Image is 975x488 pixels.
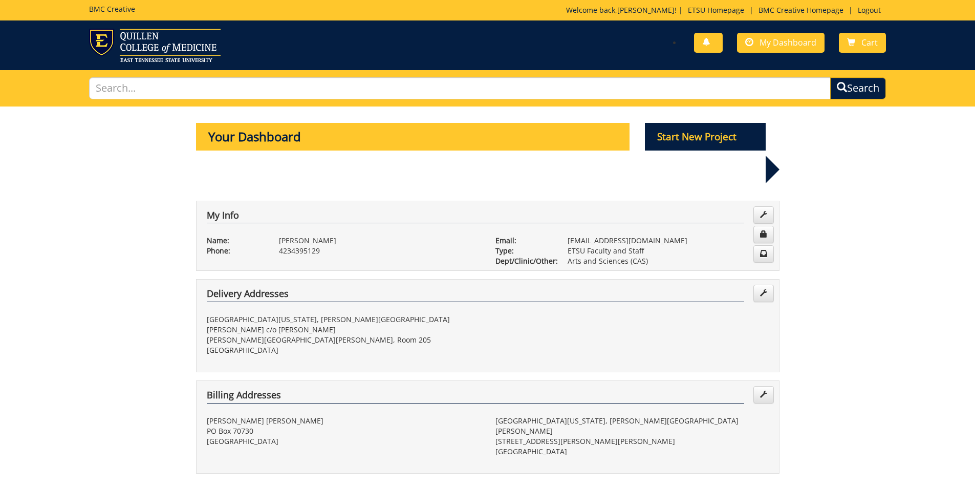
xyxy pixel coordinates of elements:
a: BMC Creative Homepage [753,5,849,15]
a: ETSU Homepage [683,5,749,15]
span: My Dashboard [760,37,816,48]
p: Name: [207,236,264,246]
p: [PERSON_NAME] [279,236,480,246]
p: Phone: [207,246,264,256]
p: [GEOGRAPHIC_DATA] [495,447,769,457]
button: Search [830,77,886,99]
h4: Delivery Addresses [207,289,744,302]
a: Edit Info [753,206,774,224]
a: Change Password [753,226,774,243]
p: ETSU Faculty and Staff [568,246,769,256]
a: Cart [839,33,886,53]
p: 4234395129 [279,246,480,256]
h4: My Info [207,210,744,224]
p: Start New Project [645,123,766,151]
p: [GEOGRAPHIC_DATA] [207,436,480,447]
p: [PERSON_NAME] [PERSON_NAME] [207,416,480,426]
img: ETSU logo [89,29,221,62]
p: Your Dashboard [196,123,630,151]
p: [GEOGRAPHIC_DATA] [207,345,480,355]
p: Arts and Sciences (CAS) [568,256,769,266]
a: Start New Project [645,133,766,142]
p: [PERSON_NAME][GEOGRAPHIC_DATA][PERSON_NAME], Room 205 [207,335,480,345]
p: [STREET_ADDRESS][PERSON_NAME][PERSON_NAME] [495,436,769,447]
h4: Billing Addresses [207,390,744,404]
p: PO Box 70730 [207,426,480,436]
a: My Dashboard [737,33,825,53]
p: Email: [495,236,552,246]
span: Cart [861,37,878,48]
a: Edit Addresses [753,285,774,302]
a: Change Communication Preferences [753,245,774,263]
p: Type: [495,246,552,256]
input: Search... [89,77,831,99]
a: [PERSON_NAME] [617,5,675,15]
a: Edit Addresses [753,386,774,404]
a: Logout [853,5,886,15]
p: Dept/Clinic/Other: [495,256,552,266]
p: [EMAIL_ADDRESS][DOMAIN_NAME] [568,236,769,246]
p: [GEOGRAPHIC_DATA][US_STATE], [PERSON_NAME][GEOGRAPHIC_DATA][PERSON_NAME] [495,416,769,436]
p: [GEOGRAPHIC_DATA][US_STATE], [PERSON_NAME][GEOGRAPHIC_DATA][PERSON_NAME] c/o [PERSON_NAME] [207,314,480,335]
h5: BMC Creative [89,5,135,13]
p: Welcome back, ! | | | [566,5,886,15]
